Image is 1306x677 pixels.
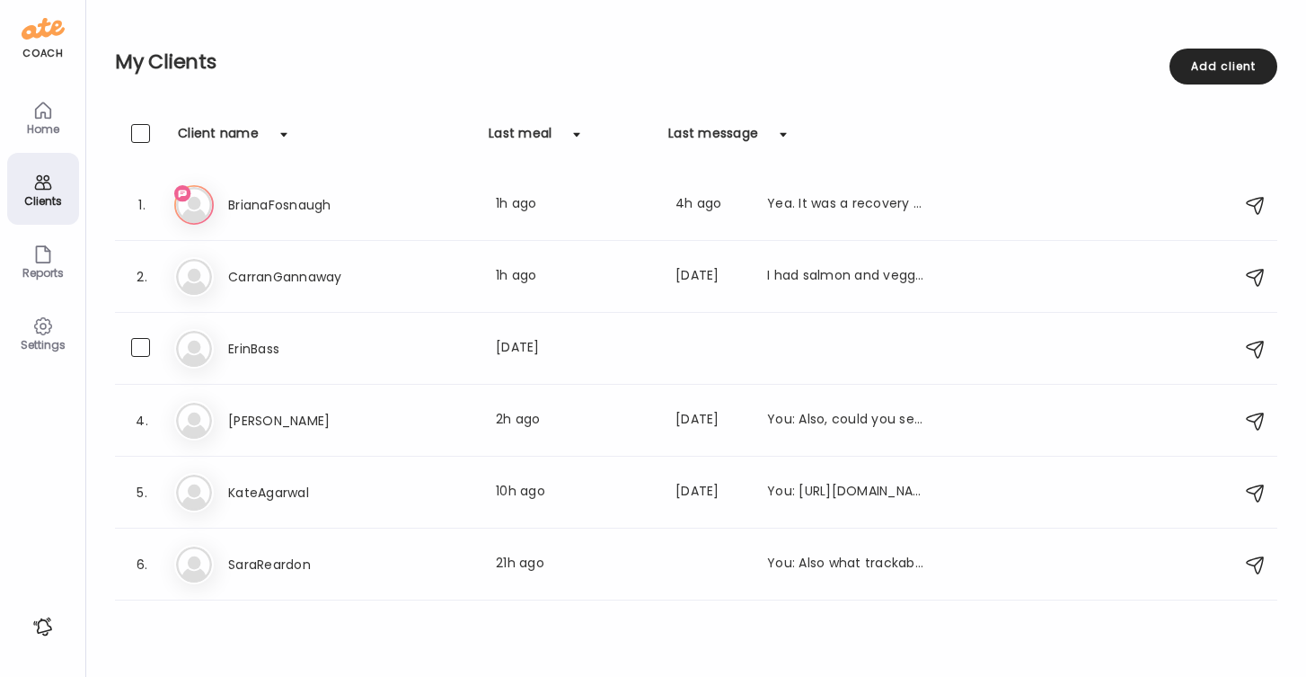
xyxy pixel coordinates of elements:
[767,554,925,575] div: You: Also what trackable are you currently wearing right now? [MEDICAL_DATA], whoop?
[228,338,386,360] h3: ErinBass
[767,482,925,503] div: You: [URL][DOMAIN_NAME][PERSON_NAME]
[496,482,654,503] div: 10h ago
[131,554,153,575] div: 6.
[131,266,153,288] div: 2.
[228,194,386,216] h3: BrianaFosnaugh
[11,339,75,351] div: Settings
[767,410,925,432] div: You: Also, could you send me the name of your hormone supplement? Ty!
[668,124,758,153] div: Last message
[496,410,654,432] div: 2h ago
[131,194,153,216] div: 1.
[489,124,552,153] div: Last meal
[228,266,386,288] h3: CarranGannaway
[131,410,153,432] div: 4.
[675,266,746,288] div: [DATE]
[22,46,63,61] div: coach
[11,195,75,207] div: Clients
[675,482,746,503] div: [DATE]
[131,482,153,503] div: 5.
[496,554,654,575] div: 21h ago
[11,123,75,135] div: Home
[1169,49,1277,85] div: Add client
[228,482,386,503] h3: KateAgarwal
[767,266,925,288] div: I had salmon and veggies for dinner last night
[11,267,75,279] div: Reports
[178,124,259,153] div: Client name
[496,194,654,216] div: 1h ago
[496,338,654,360] div: [DATE]
[115,49,1277,76] h2: My Clients
[22,14,65,43] img: ate
[675,410,746,432] div: [DATE]
[228,554,386,575] h3: SaraReardon
[675,194,746,216] div: 4h ago
[767,194,925,216] div: Yea. It was a recovery day bc I was at a lax tournament all day and couldn’t fit it in. I did mea...
[228,410,386,432] h3: [PERSON_NAME]
[496,266,654,288] div: 1h ago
